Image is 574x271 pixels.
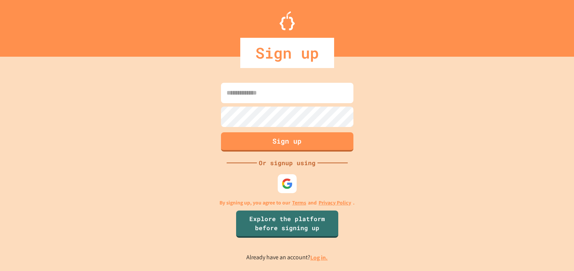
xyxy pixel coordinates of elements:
[542,241,566,263] iframe: chat widget
[246,253,328,262] p: Already have an account?
[221,132,353,152] button: Sign up
[280,11,295,30] img: Logo.svg
[282,178,293,189] img: google-icon.svg
[292,199,306,207] a: Terms
[319,199,351,207] a: Privacy Policy
[257,158,317,167] div: Or signup using
[310,254,328,262] a: Log in.
[236,211,338,238] a: Explore the platform before signing up
[511,208,566,240] iframe: chat widget
[240,38,334,68] div: Sign up
[219,199,355,207] p: By signing up, you agree to our and .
